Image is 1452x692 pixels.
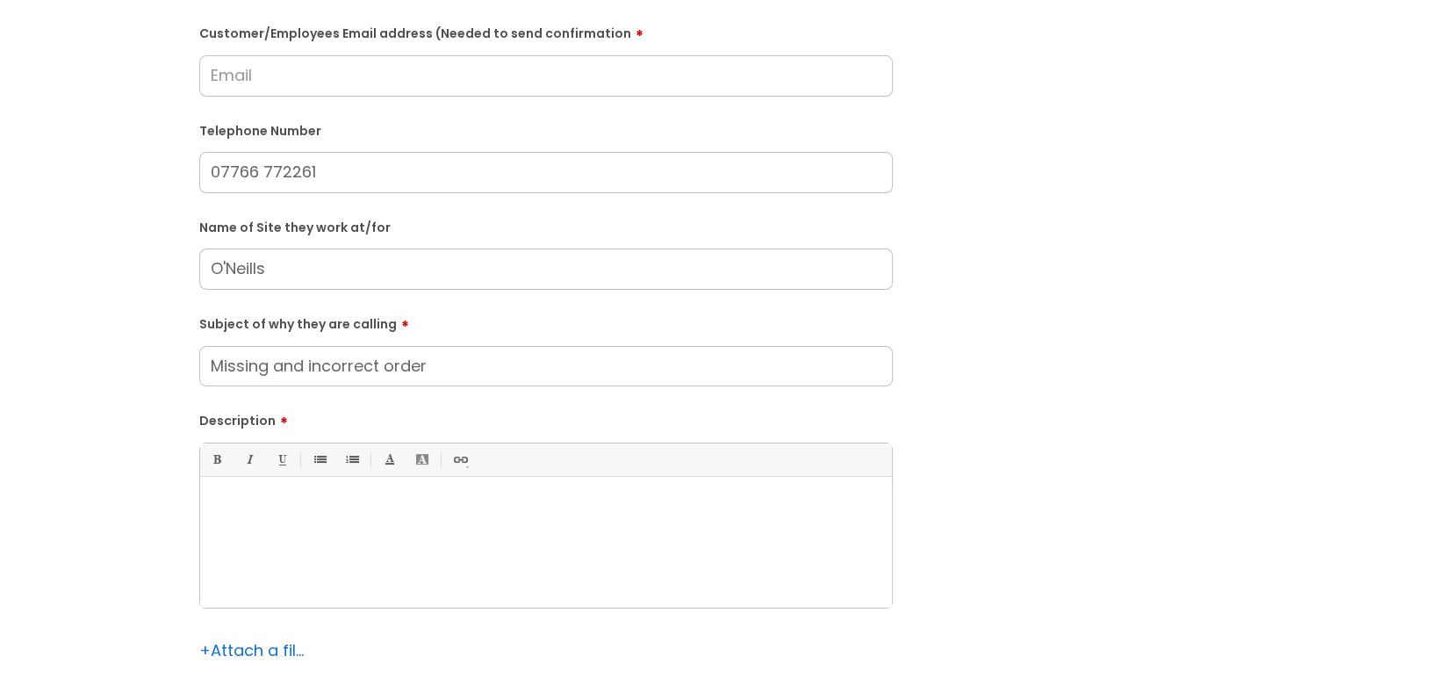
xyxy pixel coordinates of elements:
a: Bold (Ctrl-B) [205,449,227,471]
a: Back Color [411,449,433,471]
a: Link [449,449,471,471]
label: Subject of why they are calling [199,311,893,332]
a: Underline(Ctrl-U) [270,449,292,471]
a: • Unordered List (Ctrl-Shift-7) [308,449,330,471]
label: Customer/Employees Email address (Needed to send confirmation [199,20,893,41]
div: Attach a file [199,637,305,665]
label: Telephone Number [199,120,893,139]
a: Font Color [378,449,400,471]
a: Italic (Ctrl-I) [238,449,260,471]
label: Name of Site they work at/for [199,217,893,235]
span: + [199,639,211,661]
input: Email [199,55,893,96]
a: 1. Ordered List (Ctrl-Shift-8) [341,449,363,471]
label: Description [199,407,893,429]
